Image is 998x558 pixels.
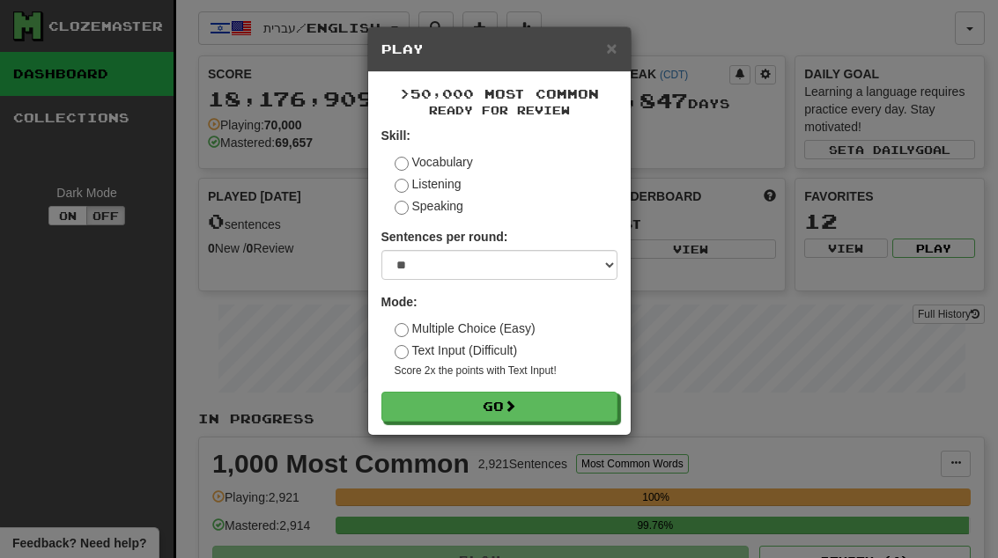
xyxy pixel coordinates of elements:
[395,345,409,359] input: Text Input (Difficult)
[400,86,599,101] span: >50,000 Most Common
[395,179,409,193] input: Listening
[395,363,617,378] small: Score 2x the points with Text Input !
[381,128,410,143] strong: Skill:
[381,295,418,309] strong: Mode:
[395,157,409,171] input: Vocabulary
[395,201,409,215] input: Speaking
[606,38,617,58] span: ×
[381,228,508,246] label: Sentences per round:
[381,392,617,422] button: Go
[395,319,536,337] label: Multiple Choice (Easy)
[395,153,473,171] label: Vocabulary
[395,175,462,193] label: Listening
[381,103,617,118] small: Ready for Review
[381,40,617,58] h5: Play
[606,39,617,57] button: Close
[395,197,463,215] label: Speaking
[395,323,409,337] input: Multiple Choice (Easy)
[395,341,518,359] label: Text Input (Difficult)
